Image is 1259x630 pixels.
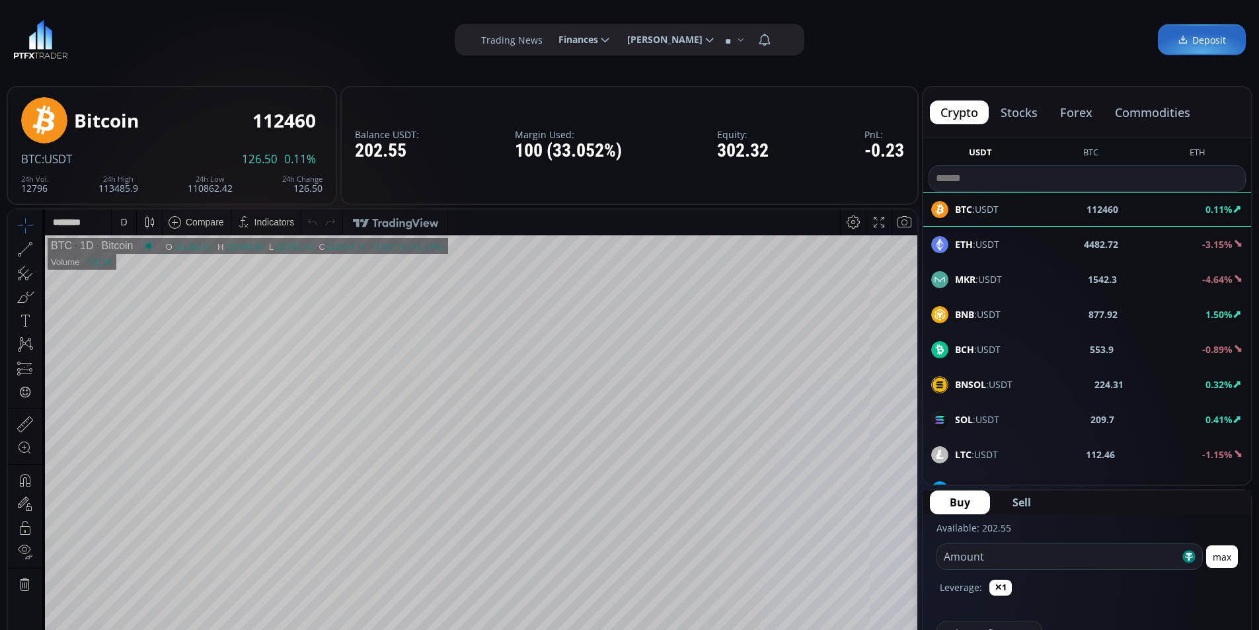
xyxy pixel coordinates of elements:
[930,491,990,514] button: Buy
[13,20,68,59] img: LOGO
[1090,342,1114,356] b: 553.9
[98,175,138,193] div: 113485.9
[955,273,975,286] b: MKR
[1104,100,1201,124] button: commodities
[481,33,543,47] label: Trading News
[955,343,974,356] b: BCH
[1205,308,1233,321] b: 1.50%
[717,130,769,139] label: Equity:
[135,30,147,42] div: Market open
[252,110,316,131] div: 112460
[67,532,77,542] div: 1y
[1205,413,1233,426] b: 0.41%
[210,32,216,42] div: H
[21,175,49,193] div: 12796
[930,100,989,124] button: crypto
[282,175,323,193] div: 126.50
[884,532,902,542] div: auto
[1178,33,1226,47] span: Deposit
[149,532,160,542] div: 1d
[1088,307,1118,321] b: 877.92
[989,580,1012,596] button: ✕1
[1086,448,1115,461] b: 112.46
[1202,273,1233,286] b: -4.64%
[955,378,986,391] b: BNSOL
[940,580,982,594] label: Leverage:
[1092,483,1116,496] b: 24.86
[515,130,622,139] label: Margin Used:
[1206,545,1238,568] button: max
[1202,343,1233,356] b: -0.89%
[936,522,1011,534] label: Available: 202.55
[515,141,622,161] div: 100 (33.052%)
[42,151,72,167] span: :USDT
[1158,24,1246,56] a: Deposit
[98,175,138,183] div: 24h High
[1078,146,1104,163] button: BTC
[43,48,71,58] div: Volume
[1205,378,1233,391] b: 0.32%
[759,532,822,542] span: 17:30:55 (UTC)
[188,175,233,183] div: 24h Low
[990,100,1048,124] button: stocks
[955,237,999,251] span: :USDT
[157,32,165,42] div: O
[950,494,970,510] span: Buy
[839,524,858,549] div: Toggle Percentage
[1205,483,1233,496] b: 1.64%
[864,130,904,139] label: PnL:
[108,532,120,542] div: 1m
[862,532,875,542] div: log
[549,26,598,53] span: Finances
[955,307,1001,321] span: :USDT
[1088,272,1117,286] b: 1542.3
[964,146,997,163] button: USDT
[955,308,974,321] b: BNB
[880,524,907,549] div: Toggle Auto Scale
[48,532,57,542] div: 5y
[130,532,141,542] div: 5d
[355,130,419,139] label: Balance USDT:
[1084,237,1118,251] b: 4482.72
[247,7,287,18] div: Indicators
[282,175,323,183] div: 24h Change
[74,110,139,131] div: Bitcoin
[261,32,266,42] div: L
[318,32,358,42] div: 112549.71
[1094,377,1124,391] b: 224.31
[1090,413,1114,426] b: 209.7
[754,524,827,549] button: 17:30:55 (UTC)
[64,30,85,42] div: 1D
[717,141,769,161] div: 302.32
[1184,146,1211,163] button: ETH
[112,7,119,18] div: D
[216,32,256,42] div: 113485.90
[955,448,998,461] span: :USDT
[955,483,977,496] b: LINK
[21,151,42,167] span: BTC
[955,448,972,461] b: LTC
[165,32,206,42] div: 111262.01
[955,413,999,426] span: :USDT
[12,177,22,189] div: 
[858,524,880,549] div: Toggle Log Scale
[86,532,98,542] div: 3m
[21,175,49,183] div: 24h Vol.
[77,48,104,58] div: 7.921K
[864,141,904,161] div: -0.23
[1202,238,1233,251] b: -3.15%
[618,26,703,53] span: [PERSON_NAME]
[955,238,973,251] b: ETH
[355,141,419,161] div: 202.55
[955,272,1002,286] span: :USDT
[1049,100,1103,124] button: forex
[30,493,36,511] div: Hide Drawings Toolbar
[993,491,1051,514] button: Sell
[1012,494,1031,510] span: Sell
[242,153,278,165] span: 126.50
[284,153,316,165] span: 0.11%
[955,413,973,426] b: SOL
[311,32,318,42] div: C
[362,32,436,42] div: +1287.70 (+1.16%)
